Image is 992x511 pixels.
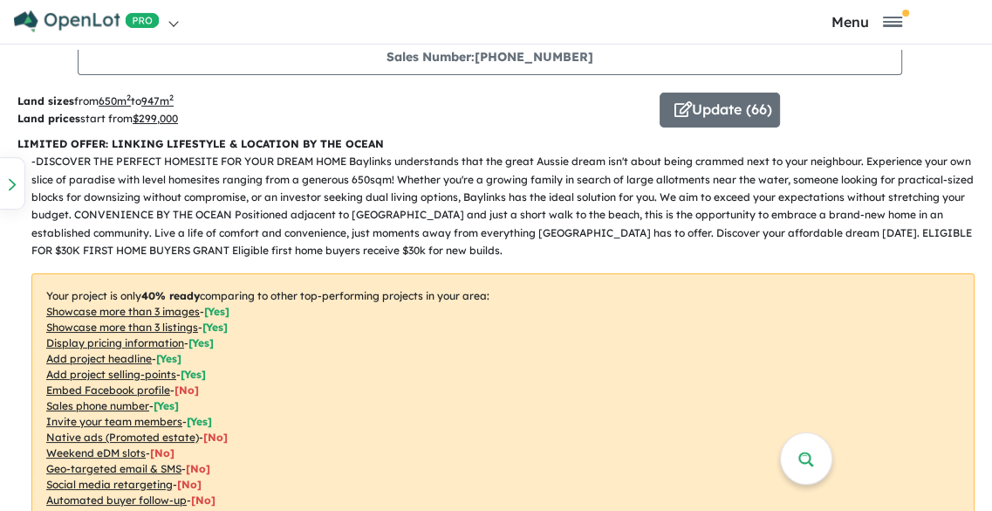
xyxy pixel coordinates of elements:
[17,112,80,125] b: Land prices
[141,94,174,107] u: 947 m
[141,289,200,302] b: 40 % ready
[46,462,181,475] u: Geo-targeted email & SMS
[133,112,178,125] u: $ 299,000
[46,368,176,381] u: Add project selling-points
[174,383,199,397] span: [ No ]
[156,352,181,365] span: [ Yes ]
[169,93,174,102] sup: 2
[99,94,131,107] u: 650 m
[17,93,647,110] p: from
[46,399,149,412] u: Sales phone number
[17,94,74,107] b: Land sizes
[154,399,179,412] span: [ Yes ]
[127,93,131,102] sup: 2
[46,494,187,507] u: Automated buyer follow-up
[31,153,989,259] p: - DISCOVER THE PERFECT HOMESITE FOR YOUR DREAM HOME Baylinks understands that the great Aussie dr...
[46,383,170,397] u: Embed Facebook profile
[191,494,216,507] span: [No]
[203,431,228,444] span: [No]
[746,13,988,30] button: Toggle navigation
[46,352,152,365] u: Add project headline
[186,462,210,475] span: [No]
[150,446,174,459] span: [No]
[46,446,146,459] u: Weekend eDM slots
[46,415,182,428] u: Invite your team members
[177,478,202,491] span: [No]
[14,10,160,32] img: Openlot PRO Logo White
[660,93,780,128] button: Update (66)
[131,94,174,107] span: to
[188,336,214,349] span: [ Yes ]
[46,321,198,334] u: Showcase more than 3 listings
[202,321,228,334] span: [ Yes ]
[17,110,647,128] p: start from
[46,478,173,491] u: Social media retargeting
[181,368,206,381] span: [ Yes ]
[78,38,902,75] button: Sales Number:[PHONE_NUMBER]
[204,305,229,318] span: [ Yes ]
[46,431,199,444] u: Native ads (Promoted estate)
[187,415,212,428] span: [ Yes ]
[46,336,184,349] u: Display pricing information
[46,305,200,318] u: Showcase more than 3 images
[17,135,975,153] p: LIMITED OFFER: LINKING LIFESTYLE & LOCATION BY THE OCEAN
